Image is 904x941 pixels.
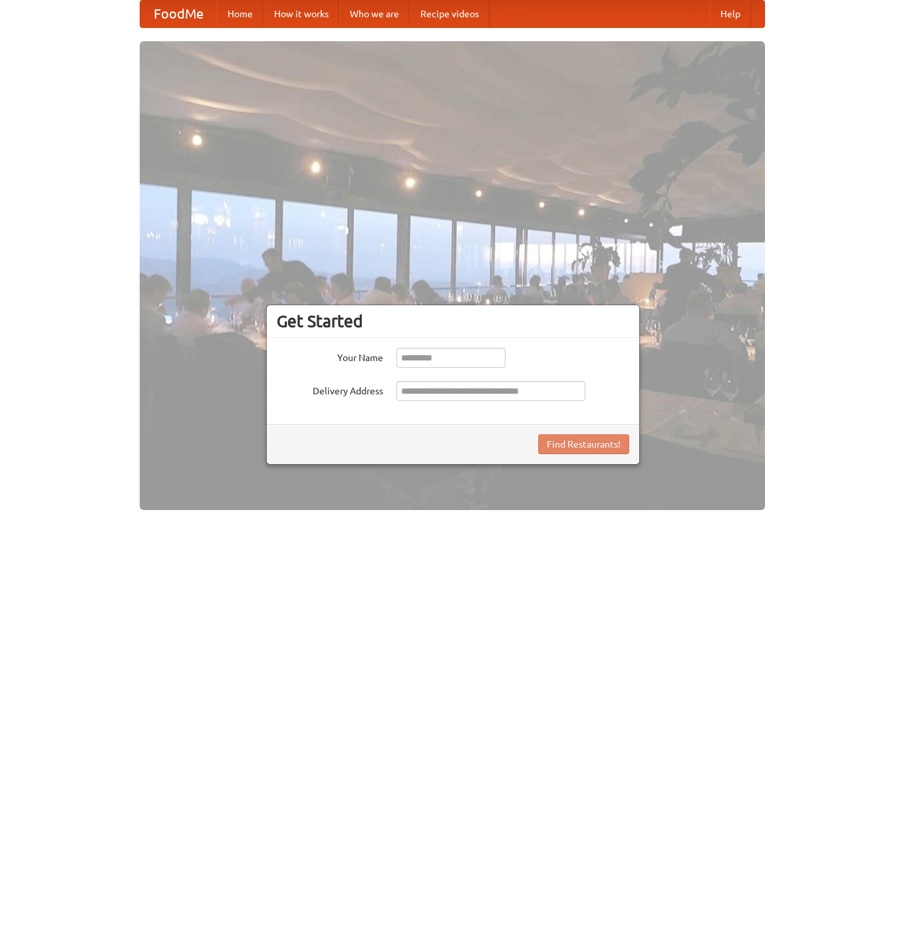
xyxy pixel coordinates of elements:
[410,1,490,27] a: Recipe videos
[710,1,751,27] a: Help
[263,1,339,27] a: How it works
[339,1,410,27] a: Who we are
[277,311,629,331] h3: Get Started
[140,1,217,27] a: FoodMe
[538,434,629,454] button: Find Restaurants!
[277,381,383,398] label: Delivery Address
[277,348,383,364] label: Your Name
[217,1,263,27] a: Home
